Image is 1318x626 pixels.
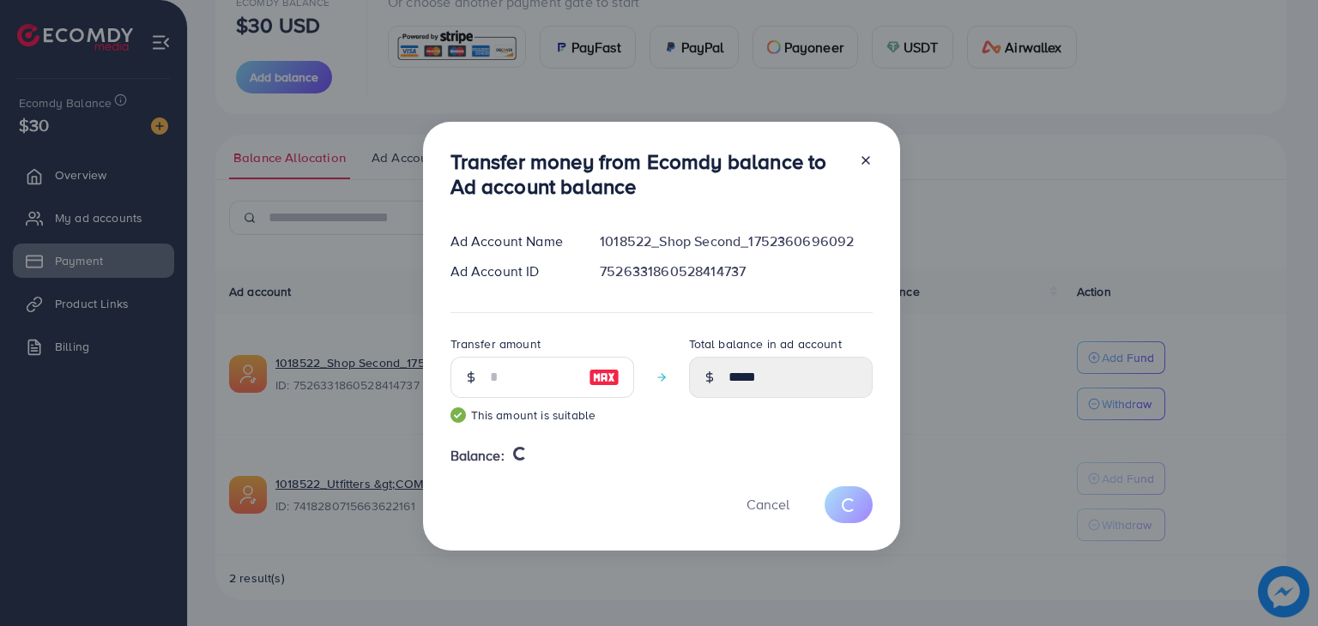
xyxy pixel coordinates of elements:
[586,232,886,251] div: 1018522_Shop Second_1752360696092
[725,486,811,523] button: Cancel
[586,262,886,281] div: 7526331860528414737
[450,335,541,352] label: Transfer amount
[689,335,842,352] label: Total balance in ad account
[437,262,587,281] div: Ad Account ID
[450,149,845,199] h3: Transfer money from Ecomdy balance to Ad account balance
[437,232,587,251] div: Ad Account Name
[589,367,620,388] img: image
[450,446,505,466] span: Balance:
[450,407,466,423] img: guide
[450,406,634,424] small: This amount is suitable
[747,495,789,514] span: Cancel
